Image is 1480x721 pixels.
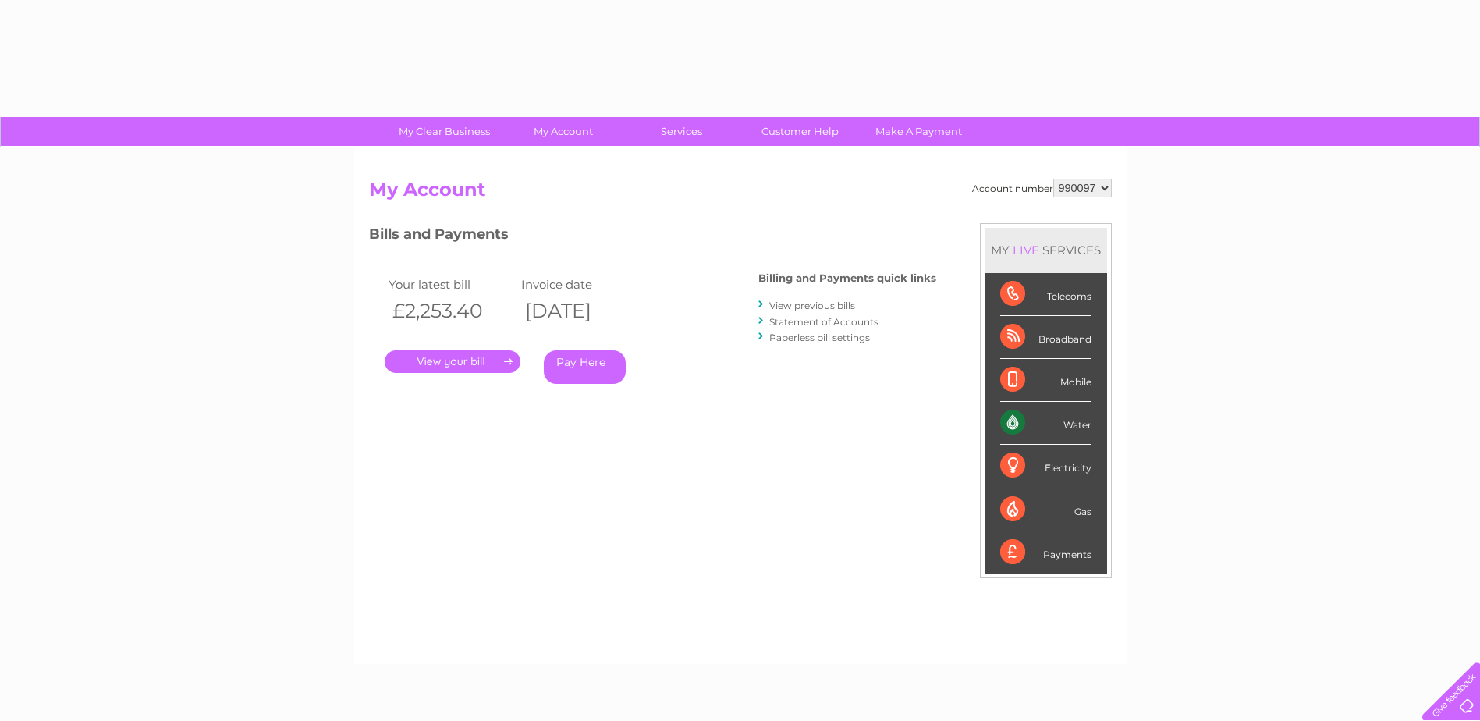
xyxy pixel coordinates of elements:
[1000,531,1091,574] div: Payments
[769,300,855,311] a: View previous bills
[1000,359,1091,402] div: Mobile
[380,117,509,146] a: My Clear Business
[517,274,650,295] td: Invoice date
[985,228,1107,272] div: MY SERVICES
[369,223,936,250] h3: Bills and Payments
[1000,273,1091,316] div: Telecoms
[736,117,864,146] a: Customer Help
[769,316,878,328] a: Statement of Accounts
[1000,316,1091,359] div: Broadband
[1000,445,1091,488] div: Electricity
[544,350,626,384] a: Pay Here
[385,350,520,373] a: .
[385,295,517,327] th: £2,253.40
[1010,243,1042,257] div: LIVE
[369,179,1112,208] h2: My Account
[517,295,650,327] th: [DATE]
[769,332,870,343] a: Paperless bill settings
[1000,402,1091,445] div: Water
[972,179,1112,197] div: Account number
[385,274,517,295] td: Your latest bill
[617,117,746,146] a: Services
[758,272,936,284] h4: Billing and Payments quick links
[1000,488,1091,531] div: Gas
[499,117,627,146] a: My Account
[854,117,983,146] a: Make A Payment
